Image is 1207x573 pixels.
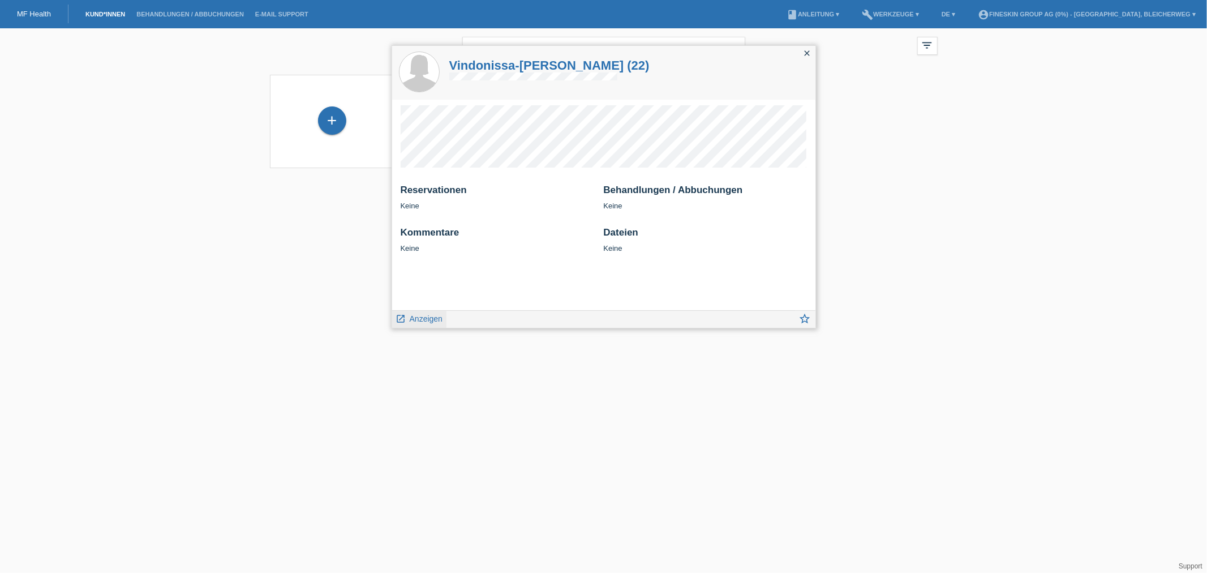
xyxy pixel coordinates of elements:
a: E-Mail Support [250,11,314,18]
i: book [787,9,798,20]
input: Suche... [462,37,745,63]
i: account_circle [978,9,989,20]
a: buildWerkzeuge ▾ [856,11,925,18]
a: Support [1179,562,1202,570]
i: close [803,49,812,58]
h2: Reservationen [401,185,595,202]
a: bookAnleitung ▾ [781,11,845,18]
a: account_circleFineSkin Group AG (0%) - [GEOGRAPHIC_DATA], Bleicherweg ▾ [972,11,1201,18]
a: launch Anzeigen [396,311,443,325]
h2: Behandlungen / Abbuchungen [604,185,807,202]
div: Keine [401,227,595,253]
span: Anzeigen [410,314,443,323]
div: Keine [401,185,595,210]
i: star_border [799,313,811,325]
a: Kund*innen [80,11,131,18]
div: Keine [604,185,807,210]
a: Vindonissa-[PERSON_NAME] (22) [449,58,650,72]
h2: Dateien [604,227,807,244]
a: Behandlungen / Abbuchungen [131,11,250,18]
i: filter_list [921,39,934,52]
a: MF Health [17,10,51,18]
i: build [862,9,873,20]
h2: Kommentare [401,227,595,244]
a: DE ▾ [936,11,961,18]
i: close [726,43,740,57]
a: star_border [799,314,811,328]
i: launch [396,314,406,324]
div: Kund*in hinzufügen [319,111,346,130]
div: Keine [604,227,807,253]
